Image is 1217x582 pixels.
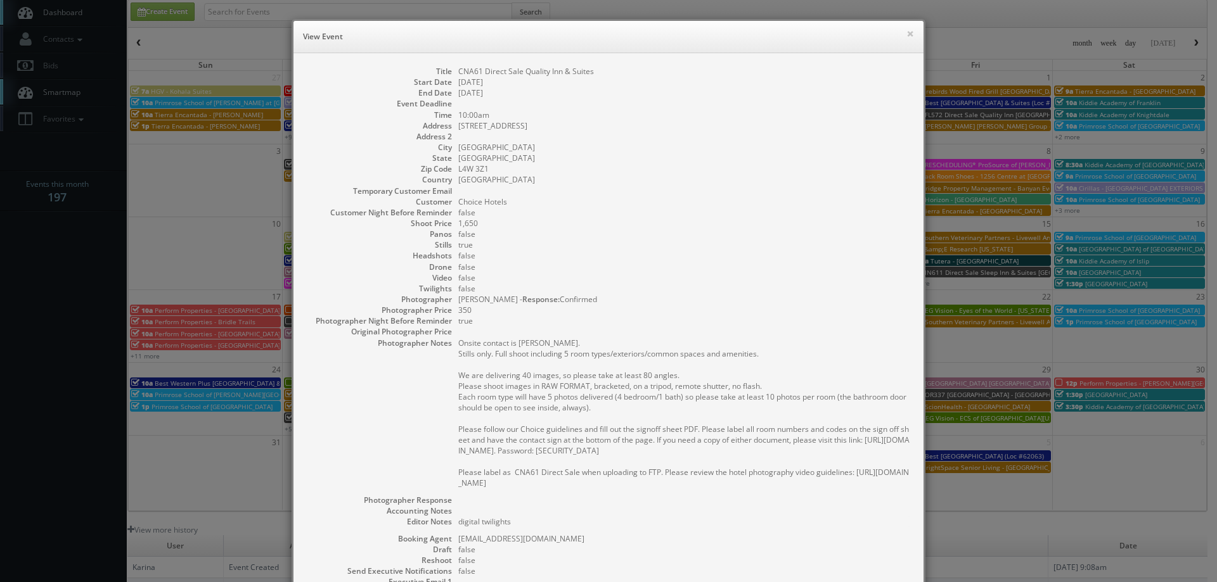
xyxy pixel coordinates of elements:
dd: [GEOGRAPHIC_DATA] [458,153,911,163]
dd: [DATE] [458,87,911,98]
dt: Photographer [306,294,452,305]
dt: Panos [306,229,452,239]
dd: Choice Hotels [458,196,911,207]
dd: false [458,566,911,576]
dt: Draft [306,544,452,555]
pre: Onsite contact is [PERSON_NAME]. Stills only. Full shoot including 5 room types/exteriors/common ... [458,338,911,488]
dd: true [458,239,911,250]
dd: false [458,262,911,272]
dt: Stills [306,239,452,250]
dt: End Date [306,87,452,98]
dt: Zip Code [306,163,452,174]
dt: Shoot Price [306,218,452,229]
dd: 1,650 [458,218,911,229]
dt: Customer Night Before Reminder [306,207,452,218]
dt: Accounting Notes [306,505,452,516]
dt: Temporary Customer Email [306,186,452,196]
dd: 350 [458,305,911,315]
dt: Photographer Notes [306,338,452,348]
dd: false [458,250,911,261]
dt: Video [306,272,452,283]
dd: 10:00am [458,110,911,120]
dt: Photographer Night Before Reminder [306,315,452,326]
dt: Send Executive Notifications [306,566,452,576]
dt: Twilights [306,283,452,294]
dt: Editor Notes [306,516,452,527]
dd: [GEOGRAPHIC_DATA] [458,142,911,153]
button: × [906,29,914,38]
dt: City [306,142,452,153]
dt: Title [306,66,452,77]
dt: State [306,153,452,163]
dd: [EMAIL_ADDRESS][DOMAIN_NAME] [458,533,911,544]
dt: Original Photographer Price [306,326,452,337]
dt: Photographer Response [306,495,452,505]
dd: [STREET_ADDRESS] [458,120,911,131]
dt: Address [306,120,452,131]
dd: false [458,207,911,218]
dt: Start Date [306,77,452,87]
dt: Address 2 [306,131,452,142]
dd: false [458,544,911,555]
dd: [GEOGRAPHIC_DATA] [458,174,911,185]
dt: Customer [306,196,452,207]
dd: [PERSON_NAME] - Confirmed [458,294,911,305]
dt: Time [306,110,452,120]
dd: false [458,229,911,239]
dt: Photographer Price [306,305,452,315]
b: Response: [522,294,560,305]
pre: digital twilights [458,516,911,527]
dt: Event Deadline [306,98,452,109]
h6: View Event [303,30,914,43]
dt: Reshoot [306,555,452,566]
dd: L4W 3Z1 [458,163,911,174]
dd: false [458,272,911,283]
dt: Drone [306,262,452,272]
dt: Headshots [306,250,452,261]
dd: false [458,283,911,294]
dd: true [458,315,911,326]
dt: Booking Agent [306,533,452,544]
dd: false [458,555,911,566]
dt: Country [306,174,452,185]
dd: CNA61 Direct Sale Quality Inn & Suites [458,66,911,77]
dd: [DATE] [458,77,911,87]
